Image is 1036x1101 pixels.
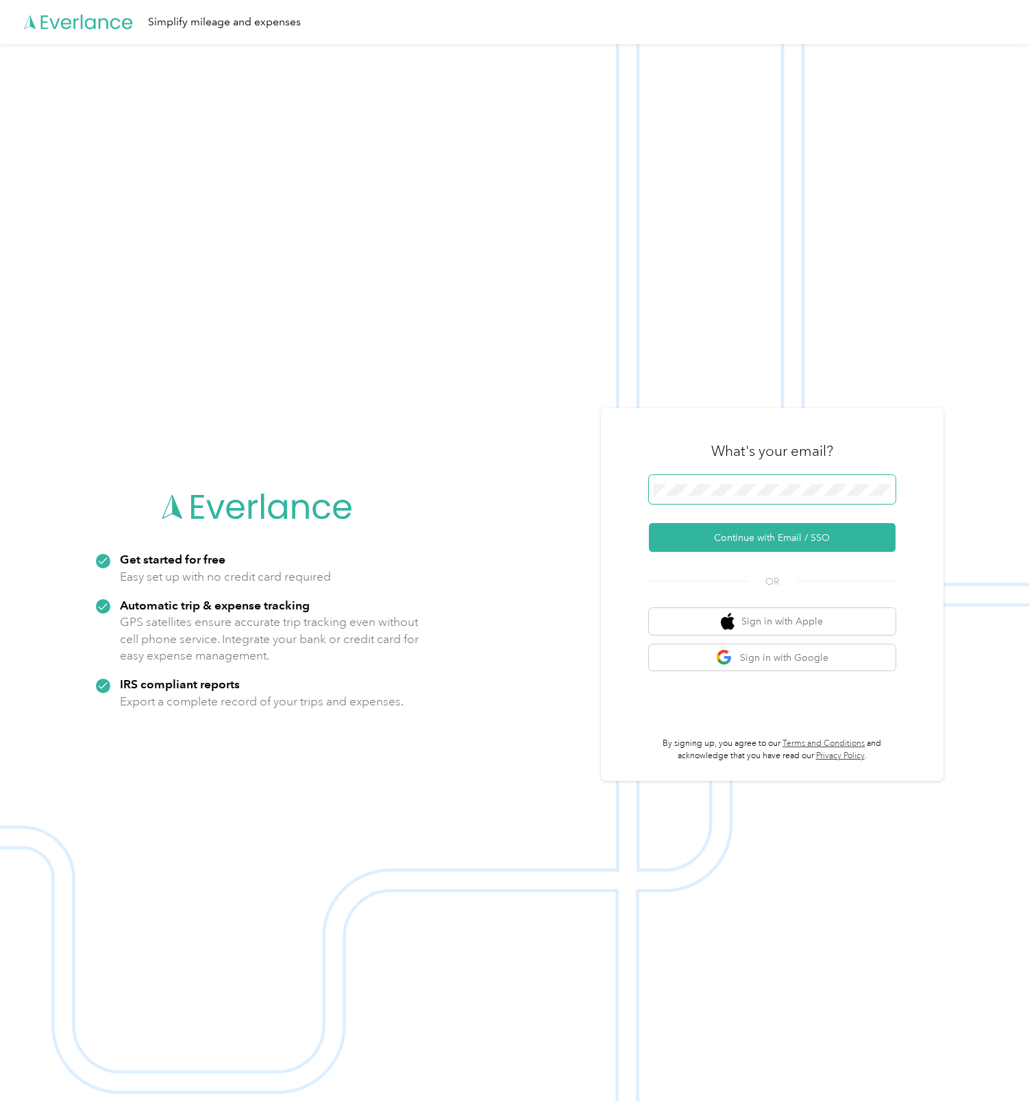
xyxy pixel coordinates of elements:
img: google logo [716,649,733,666]
h3: What's your email? [711,441,833,461]
strong: IRS compliant reports [120,677,240,691]
button: Continue with Email / SSO [649,523,896,552]
img: apple logo [721,613,735,630]
button: google logoSign in with Google [649,644,896,671]
a: Terms and Conditions [782,738,865,749]
p: Export a complete record of your trips and expenses. [120,693,404,710]
strong: Automatic trip & expense tracking [120,598,310,612]
span: OR [748,574,796,589]
strong: Get started for free [120,552,225,566]
div: Simplify mileage and expenses [148,14,301,31]
button: apple logoSign in with Apple [649,608,896,635]
p: Easy set up with no credit card required [120,568,331,585]
p: GPS satellites ensure accurate trip tracking even without cell phone service. Integrate your bank... [120,614,419,664]
p: By signing up, you agree to our and acknowledge that you have read our . [649,738,896,762]
a: Privacy Policy [816,751,865,761]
